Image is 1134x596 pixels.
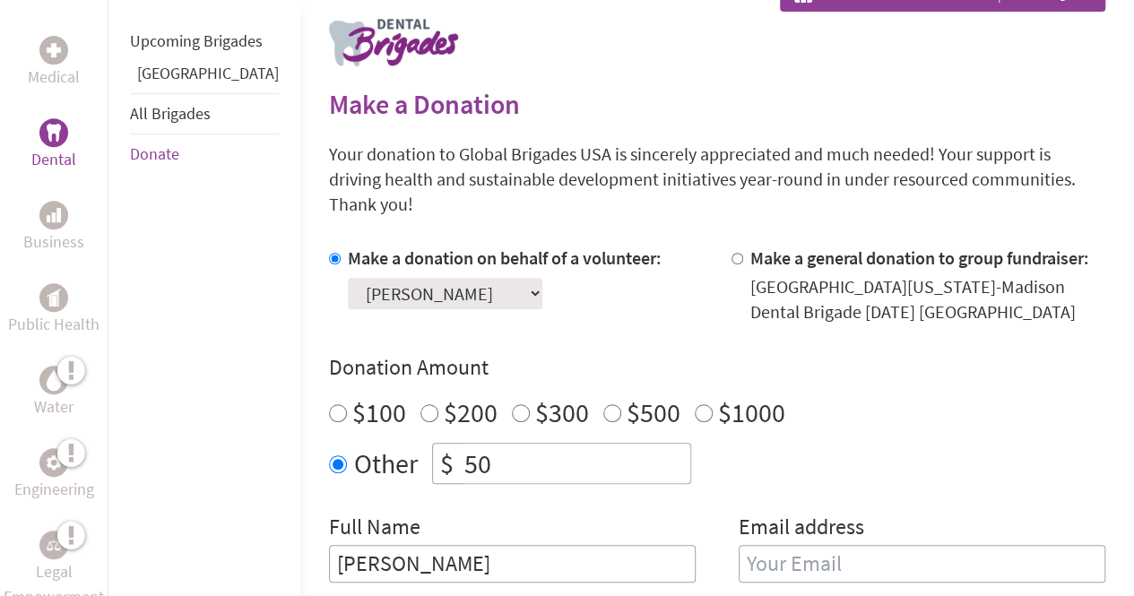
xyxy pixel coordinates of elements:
[461,444,690,483] input: Enter Amount
[348,246,662,269] label: Make a donation on behalf of a volunteer:
[23,201,84,255] a: BusinessBusiness
[47,540,61,550] img: Legal Empowerment
[130,143,179,164] a: Donate
[535,395,589,429] label: $300
[39,36,68,65] div: Medical
[718,395,785,429] label: $1000
[39,283,68,312] div: Public Health
[47,124,61,141] img: Dental
[329,88,1105,120] h2: Make a Donation
[8,312,100,337] p: Public Health
[739,545,1105,583] input: Your Email
[28,65,80,90] p: Medical
[47,455,61,470] img: Engineering
[329,19,458,66] img: logo-dental.png
[130,61,279,93] li: Guatemala
[130,30,263,51] a: Upcoming Brigades
[329,545,696,583] input: Enter Full Name
[47,289,61,307] img: Public Health
[739,513,864,545] label: Email address
[329,142,1105,217] p: Your donation to Global Brigades USA is sincerely appreciated and much needed! Your support is dr...
[34,366,74,419] a: WaterWater
[39,201,68,229] div: Business
[137,63,279,83] a: [GEOGRAPHIC_DATA]
[39,448,68,477] div: Engineering
[47,369,61,390] img: Water
[23,229,84,255] p: Business
[31,118,76,172] a: DentalDental
[354,443,418,484] label: Other
[14,477,94,502] p: Engineering
[750,274,1105,324] div: [GEOGRAPHIC_DATA][US_STATE]-Madison Dental Brigade [DATE] [GEOGRAPHIC_DATA]
[47,43,61,57] img: Medical
[130,93,279,134] li: All Brigades
[47,208,61,222] img: Business
[8,283,100,337] a: Public HealthPublic Health
[750,246,1089,269] label: Make a general donation to group fundraiser:
[627,395,680,429] label: $500
[130,134,279,174] li: Donate
[31,147,76,172] p: Dental
[130,22,279,61] li: Upcoming Brigades
[39,366,68,394] div: Water
[329,513,420,545] label: Full Name
[34,394,74,419] p: Water
[433,444,461,483] div: $
[130,103,211,124] a: All Brigades
[28,36,80,90] a: MedicalMedical
[39,118,68,147] div: Dental
[39,531,68,559] div: Legal Empowerment
[329,353,1105,382] h4: Donation Amount
[14,448,94,502] a: EngineeringEngineering
[444,395,498,429] label: $200
[352,395,406,429] label: $100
